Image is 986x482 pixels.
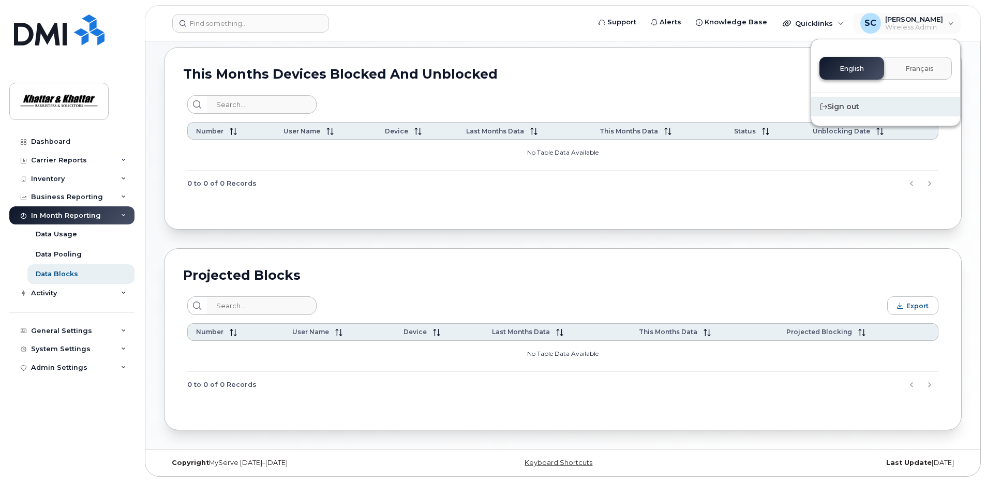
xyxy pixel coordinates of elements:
span: Projected Blocking [786,328,852,336]
input: Find something... [172,14,329,33]
div: Sherri Coffin [853,13,961,34]
span: User Name [292,328,329,336]
span: Quicklinks [795,19,833,27]
span: Unblocking Date [813,127,870,135]
span: Alerts [660,17,681,27]
a: Keyboard Shortcuts [525,459,592,466]
span: This Months Data [639,328,697,336]
a: Knowledge Base [689,12,774,33]
span: Knowledge Base [705,17,767,27]
input: Search... [207,296,317,315]
span: Status [734,127,756,135]
span: Export [906,302,929,310]
span: 0 to 0 of 0 Records [187,176,257,191]
strong: Copyright [172,459,209,466]
span: This Months Data [600,127,658,135]
span: User Name [283,127,320,135]
h2: This Months Devices Blocked and Unblocked [183,66,498,82]
span: 0 to 0 of 0 Records [187,377,257,393]
h2: Projected Blocks [183,267,301,283]
span: Wireless Admin [885,23,943,32]
span: SC [864,17,876,29]
span: Number [196,127,223,135]
a: Alerts [644,12,689,33]
strong: Last Update [886,459,932,466]
span: Français [905,65,934,73]
td: No Table Data Available [187,140,938,171]
span: Number [196,328,223,336]
div: [DATE] [696,459,962,467]
span: Last Months Data [492,328,550,336]
div: Quicklinks [775,13,851,34]
span: Device [404,328,427,336]
a: Support [591,12,644,33]
div: MyServe [DATE]–[DATE] [164,459,430,467]
button: Export [887,296,938,315]
input: Search... [207,95,317,114]
span: Support [607,17,636,27]
td: No Table Data Available [187,341,938,372]
span: Device [385,127,408,135]
span: Last Months Data [466,127,524,135]
div: Sign out [811,97,960,116]
span: [PERSON_NAME] [885,15,943,23]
